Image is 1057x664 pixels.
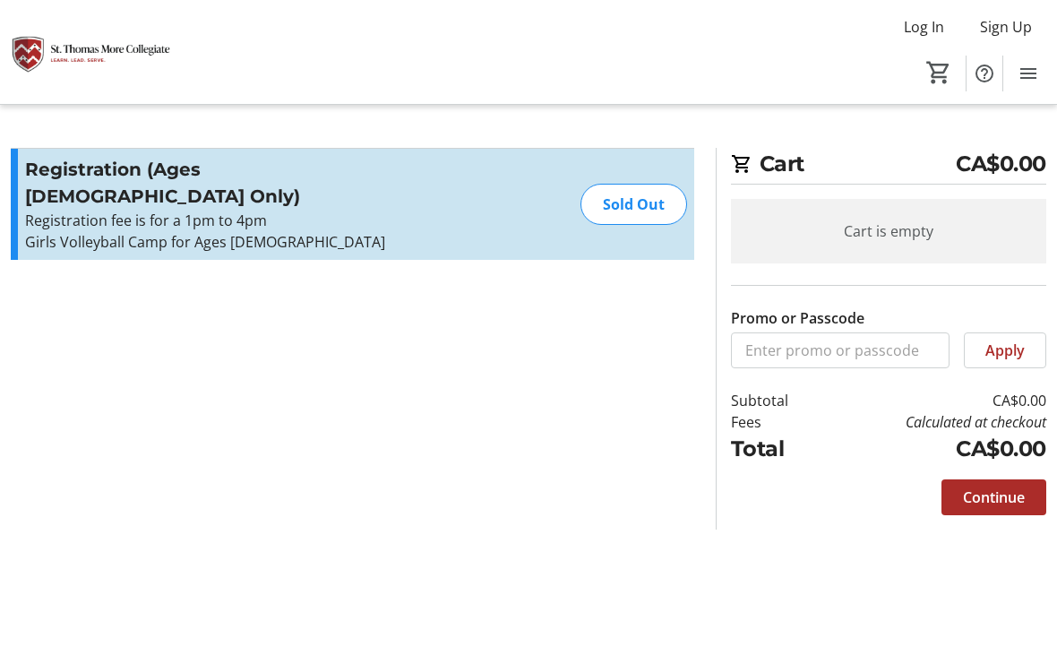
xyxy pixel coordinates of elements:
span: Continue [963,487,1025,508]
h3: Registration (Ages [DEMOGRAPHIC_DATA] Only) [25,156,417,210]
td: Subtotal [731,390,822,411]
button: Help [967,56,1002,91]
td: CA$0.00 [822,390,1046,411]
div: Sold Out [580,184,687,225]
button: Continue [941,479,1046,515]
td: Calculated at checkout [822,411,1046,433]
h2: Cart [731,148,1046,185]
span: Log In [904,16,944,38]
img: St. Thomas More Collegiate #1's Logo [11,7,170,97]
span: CA$0.00 [956,148,1046,180]
td: Total [731,433,822,465]
td: Fees [731,411,822,433]
p: Registration fee is for a 1pm to 4pm [25,210,417,231]
label: Promo or Passcode [731,307,864,329]
button: Log In [889,13,958,41]
button: Cart [923,56,955,89]
div: Cart is empty [731,199,1046,263]
td: CA$0.00 [822,433,1046,465]
span: Apply [985,340,1025,361]
p: Girls Volleyball Camp for Ages [DEMOGRAPHIC_DATA] [25,231,417,253]
button: Menu [1010,56,1046,91]
span: Sign Up [980,16,1032,38]
input: Enter promo or passcode [731,332,950,368]
button: Sign Up [966,13,1046,41]
button: Apply [964,332,1046,368]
